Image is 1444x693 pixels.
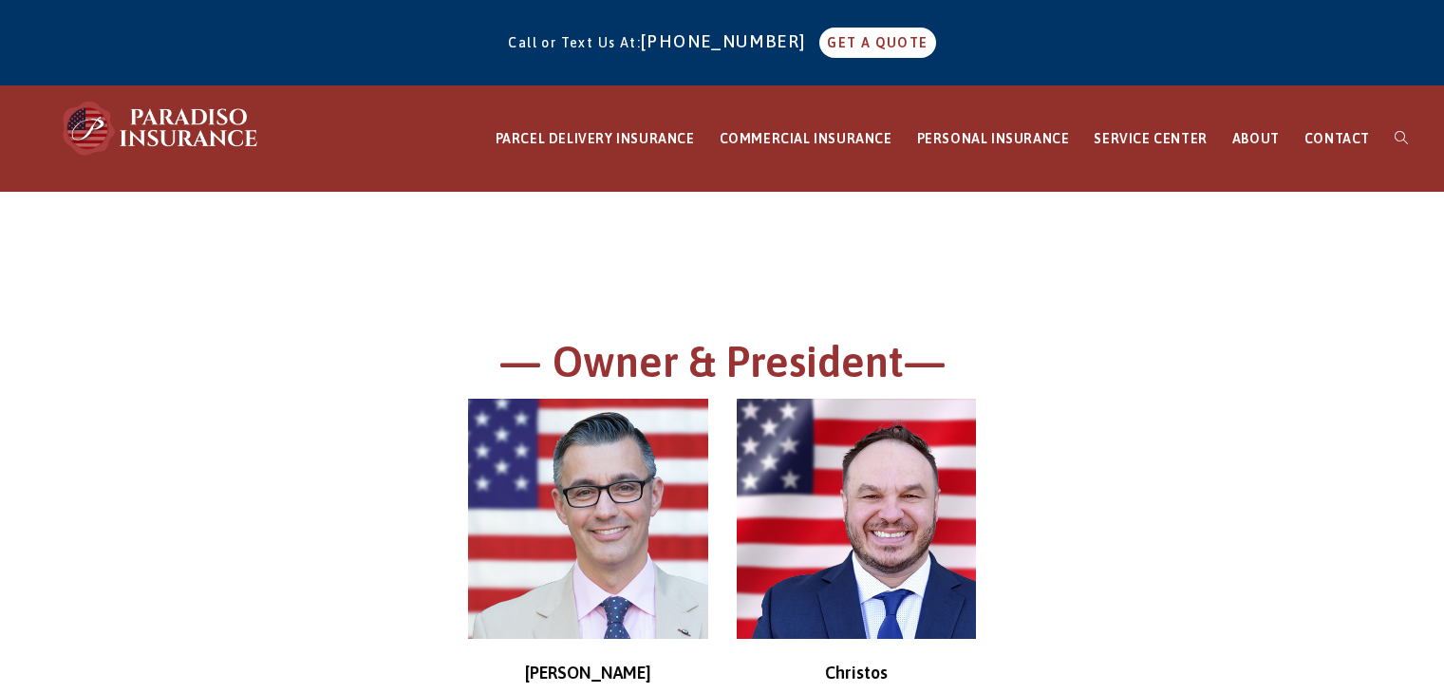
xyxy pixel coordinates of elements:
[819,28,935,58] a: GET A QUOTE
[1292,86,1382,192] a: CONTACT
[496,131,695,146] span: PARCEL DELIVERY INSURANCE
[1304,131,1370,146] span: CONTACT
[1094,131,1207,146] span: SERVICE CENTER
[720,131,892,146] span: COMMERCIAL INSURANCE
[1220,86,1292,192] a: ABOUT
[200,334,1245,400] h1: — Owner & President—
[1232,131,1280,146] span: ABOUT
[57,100,266,157] img: Paradiso Insurance
[905,86,1082,192] a: PERSONAL INSURANCE
[917,131,1070,146] span: PERSONAL INSURANCE
[1081,86,1219,192] a: SERVICE CENTER
[508,35,641,50] span: Call or Text Us At:
[641,31,816,51] a: [PHONE_NUMBER]
[483,86,707,192] a: PARCEL DELIVERY INSURANCE
[825,663,888,683] strong: Christos
[525,663,651,683] strong: [PERSON_NAME]
[468,399,708,639] img: chris-500x500 (1)
[707,86,905,192] a: COMMERCIAL INSURANCE
[737,399,977,639] img: Christos_500x500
